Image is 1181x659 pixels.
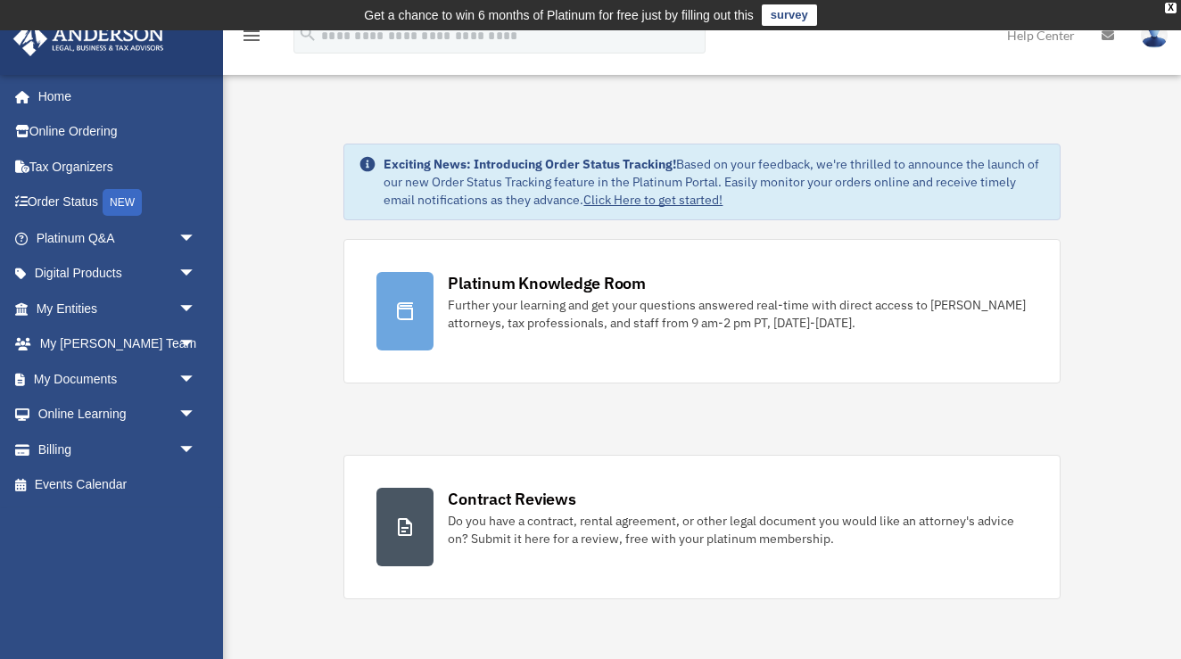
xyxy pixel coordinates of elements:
a: Click Here to get started! [583,192,723,208]
div: Contract Reviews [448,488,575,510]
a: Tax Organizers [12,149,223,185]
span: arrow_drop_down [178,397,214,433]
a: survey [762,4,817,26]
span: arrow_drop_down [178,361,214,398]
span: arrow_drop_down [178,326,214,363]
a: Home [12,78,214,114]
a: Digital Productsarrow_drop_down [12,256,223,292]
span: arrow_drop_down [178,432,214,468]
a: menu [241,31,262,46]
img: Anderson Advisors Platinum Portal [8,21,169,56]
a: Online Ordering [12,114,223,150]
span: arrow_drop_down [178,220,214,257]
div: Further your learning and get your questions answered real-time with direct access to [PERSON_NAM... [448,296,1027,332]
strong: Exciting News: Introducing Order Status Tracking! [384,156,676,172]
div: NEW [103,189,142,216]
div: Platinum Knowledge Room [448,272,646,294]
a: Order StatusNEW [12,185,223,221]
a: My [PERSON_NAME] Teamarrow_drop_down [12,326,223,362]
span: arrow_drop_down [178,256,214,292]
a: My Documentsarrow_drop_down [12,361,223,397]
span: arrow_drop_down [178,291,214,327]
div: Do you have a contract, rental agreement, or other legal document you would like an attorney's ad... [448,512,1027,548]
i: search [298,24,318,44]
a: My Entitiesarrow_drop_down [12,291,223,326]
a: Platinum Q&Aarrow_drop_down [12,220,223,256]
img: User Pic [1141,22,1168,48]
a: Platinum Knowledge Room Further your learning and get your questions answered real-time with dire... [343,239,1060,383]
i: menu [241,25,262,46]
a: Online Learningarrow_drop_down [12,397,223,432]
a: Billingarrow_drop_down [12,432,223,467]
div: Based on your feedback, we're thrilled to announce the launch of our new Order Status Tracking fe... [384,155,1045,209]
div: Get a chance to win 6 months of Platinum for free just by filling out this [364,4,754,26]
a: Events Calendar [12,467,223,503]
a: Contract Reviews Do you have a contract, rental agreement, or other legal document you would like... [343,455,1060,599]
div: close [1165,3,1177,13]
